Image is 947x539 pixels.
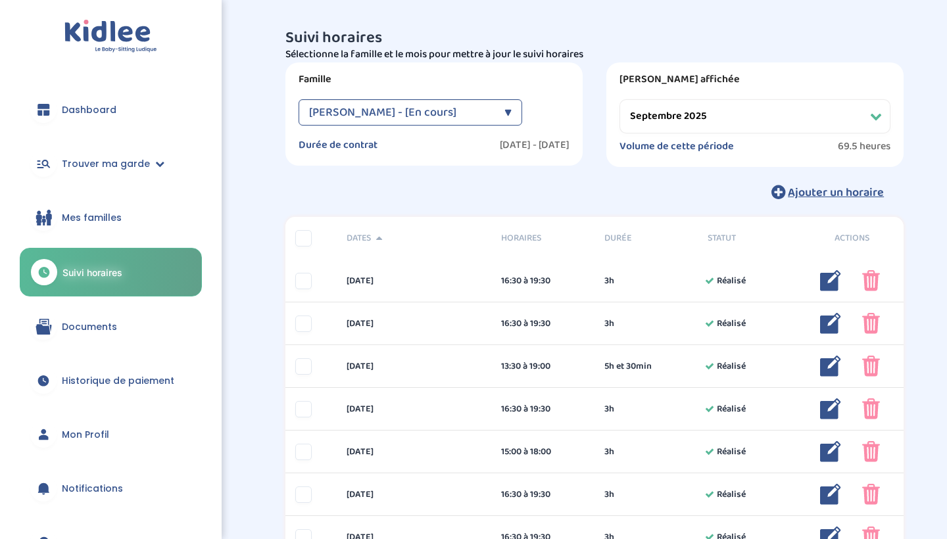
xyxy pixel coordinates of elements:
label: Durée de contrat [299,139,377,152]
div: [DATE] [337,360,491,373]
a: Historique de paiement [20,357,202,404]
label: Famille [299,73,570,86]
div: 16:30 à 19:30 [501,274,585,288]
span: Trouver ma garde [62,157,150,171]
a: Suivi horaires [20,248,202,296]
span: Notifications [62,482,123,496]
a: Mes familles [20,194,202,241]
label: [DATE] - [DATE] [500,139,570,152]
span: 3h [604,274,614,288]
span: Réalisé [717,402,746,416]
div: 16:30 à 19:30 [501,317,585,331]
div: 15:00 à 18:00 [501,445,585,459]
div: [DATE] [337,402,491,416]
div: 13:30 à 19:00 [501,360,585,373]
img: modifier_bleu.png [820,398,841,419]
img: modifier_bleu.png [820,484,841,505]
span: Réalisé [717,488,746,502]
span: 5h et 30min [604,360,652,373]
span: Horaires [501,231,585,245]
label: Volume de cette période [619,140,734,153]
span: Ajouter un horaire [788,183,884,202]
span: 3h [604,488,614,502]
img: logo.svg [64,20,157,53]
div: Durée [595,231,698,245]
a: Documents [20,303,202,350]
img: poubelle_rose.png [862,356,880,377]
span: Suivi horaires [62,266,122,279]
a: Notifications [20,465,202,512]
span: 3h [604,445,614,459]
span: 69.5 heures [838,140,890,153]
img: poubelle_rose.png [862,441,880,462]
div: [DATE] [337,445,491,459]
img: modifier_bleu.png [820,270,841,291]
span: Réalisé [717,445,746,459]
img: poubelle_rose.png [862,270,880,291]
label: [PERSON_NAME] affichée [619,73,890,86]
img: modifier_bleu.png [820,441,841,462]
div: [DATE] [337,274,491,288]
p: Sélectionne la famille et le mois pour mettre à jour le suivi horaires [285,47,904,62]
a: Dashboard [20,86,202,133]
span: Dashboard [62,103,116,117]
span: Historique de paiement [62,374,174,388]
div: ▼ [504,99,512,126]
span: 3h [604,402,614,416]
span: Réalisé [717,274,746,288]
div: Actions [800,231,904,245]
button: Ajouter un horaire [752,177,904,206]
span: Réalisé [717,317,746,331]
span: 3h [604,317,614,331]
img: poubelle_rose.png [862,313,880,334]
span: Réalisé [717,360,746,373]
img: poubelle_rose.png [862,398,880,419]
span: Documents [62,320,117,334]
div: [DATE] [337,317,491,331]
div: Statut [698,231,801,245]
img: modifier_bleu.png [820,313,841,334]
a: Trouver ma garde [20,140,202,187]
a: Mon Profil [20,411,202,458]
span: Mes familles [62,211,122,225]
div: 16:30 à 19:30 [501,402,585,416]
span: Mon Profil [62,428,109,442]
div: Dates [337,231,491,245]
div: 16:30 à 19:30 [501,488,585,502]
h3: Suivi horaires [285,30,904,47]
img: modifier_bleu.png [820,356,841,377]
div: [DATE] [337,488,491,502]
span: [PERSON_NAME] - [En cours] [309,99,456,126]
img: poubelle_rose.png [862,484,880,505]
